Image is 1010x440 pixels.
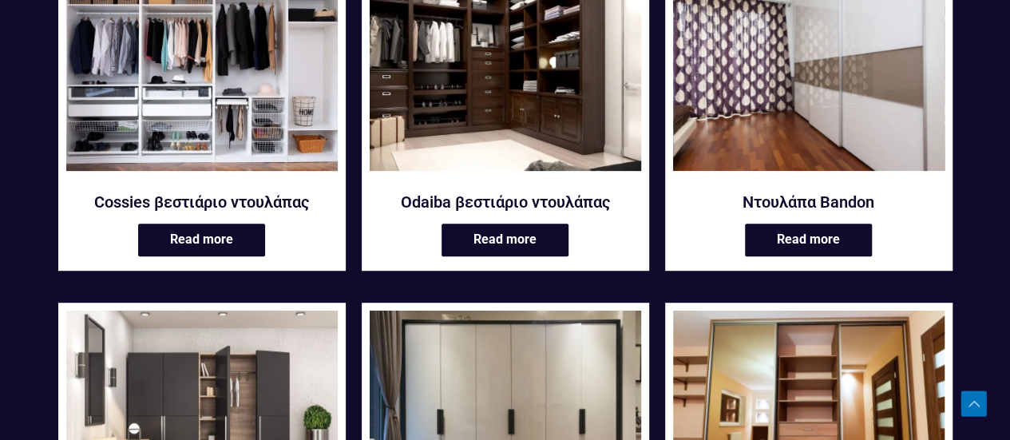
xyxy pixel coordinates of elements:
[138,224,265,256] a: Read more about “Cossies βεστιάριο ντουλάπας”
[370,192,641,212] a: Odaiba βεστιάριο ντουλάπας
[442,224,568,256] a: Read more about “Odaiba βεστιάριο ντουλάπας”
[673,192,945,212] a: Ντουλάπα Bandon
[66,192,338,212] a: Cossies βεστιάριο ντουλάπας
[745,224,872,256] a: Read more about “Ντουλάπα Bandon”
